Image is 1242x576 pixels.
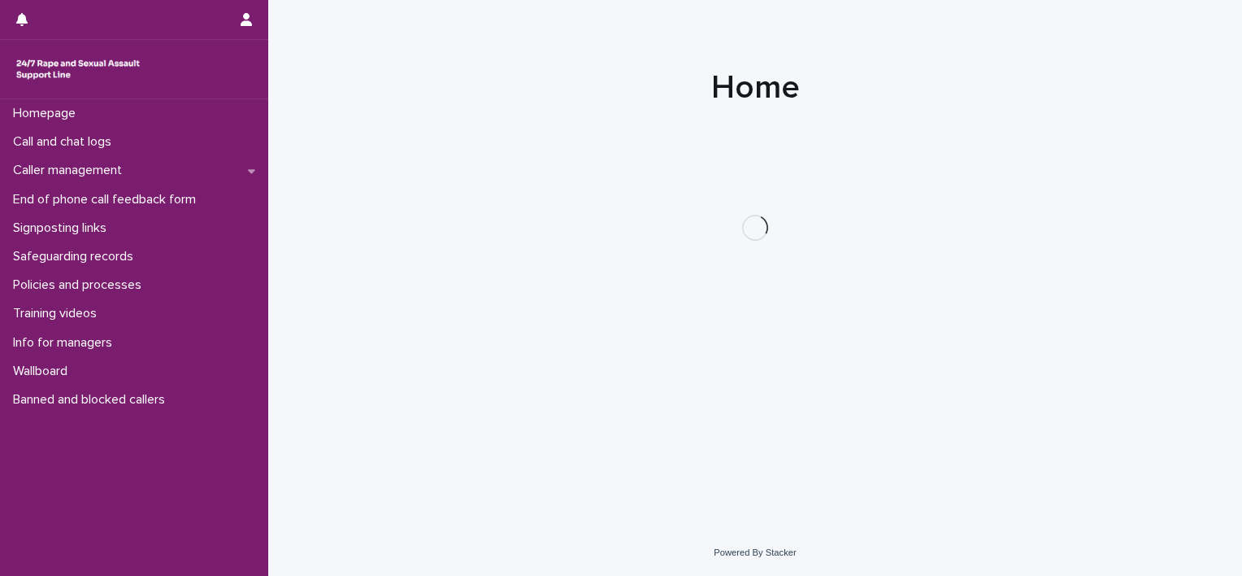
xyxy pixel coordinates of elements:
[7,163,135,178] p: Caller management
[7,106,89,121] p: Homepage
[7,220,119,236] p: Signposting links
[7,249,146,264] p: Safeguarding records
[7,134,124,150] p: Call and chat logs
[7,192,209,207] p: End of phone call feedback form
[357,68,1153,107] h1: Home
[714,548,796,557] a: Powered By Stacker
[7,335,125,351] p: Info for managers
[7,277,154,293] p: Policies and processes
[7,364,80,379] p: Wallboard
[13,53,143,85] img: rhQMoQhaT3yELyF149Cw
[7,306,110,321] p: Training videos
[7,392,178,408] p: Banned and blocked callers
